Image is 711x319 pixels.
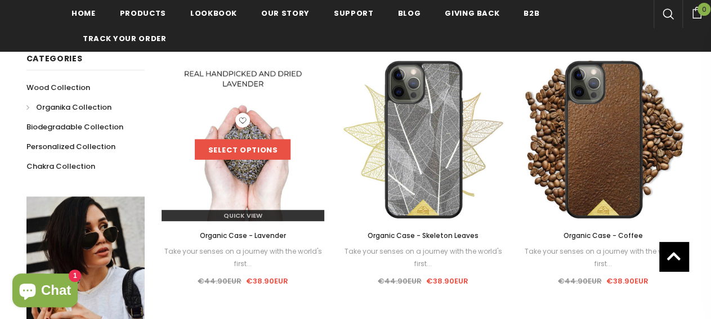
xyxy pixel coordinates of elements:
[697,3,710,16] span: 0
[162,58,325,221] img: Real Organic Hanpicked Lavender Flowers held in Hand
[246,276,288,286] span: €38.90EUR
[83,33,166,44] span: Track your order
[334,8,374,19] span: support
[198,276,242,286] span: €44.90EUR
[564,231,643,240] span: Organic Case - Coffee
[397,8,421,19] span: Blog
[524,8,539,19] span: B2B
[26,117,123,137] a: Biodegradable Collection
[26,137,115,156] a: Personalized Collection
[71,8,96,19] span: Home
[26,156,95,176] a: Chakra Collection
[223,211,262,220] span: Quick View
[368,231,479,240] span: Organic Case - Skeleton Leaves
[558,276,602,286] span: €44.90EUR
[9,273,81,310] inbox-online-store-chat: Shopify online store chat
[342,230,505,242] a: Organic Case - Skeleton Leaves
[162,230,325,242] a: Organic Case - Lavender
[445,8,499,19] span: Giving back
[26,141,115,152] span: Personalized Collection
[120,8,166,19] span: Products
[342,245,505,270] div: Take your senses on a journey with the world's first...
[26,122,123,132] span: Biodegradable Collection
[200,231,286,240] span: Organic Case - Lavender
[26,97,111,117] a: Organika Collection
[522,245,685,270] div: Take your senses on a journey with the world's first...
[162,210,325,221] a: Quick View
[426,276,468,286] span: €38.90EUR
[378,276,422,286] span: €44.90EUR
[26,82,90,93] span: Wood Collection
[261,8,310,19] span: Our Story
[26,53,83,64] span: Categories
[195,140,290,160] a: Select options
[190,8,237,19] span: Lookbook
[26,161,95,172] span: Chakra Collection
[162,245,325,270] div: Take your senses on a journey with the world's first...
[83,25,166,51] a: Track your order
[36,102,111,113] span: Organika Collection
[682,5,711,19] a: 0
[606,276,649,286] span: €38.90EUR
[26,78,90,97] a: Wood Collection
[522,230,685,242] a: Organic Case - Coffee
